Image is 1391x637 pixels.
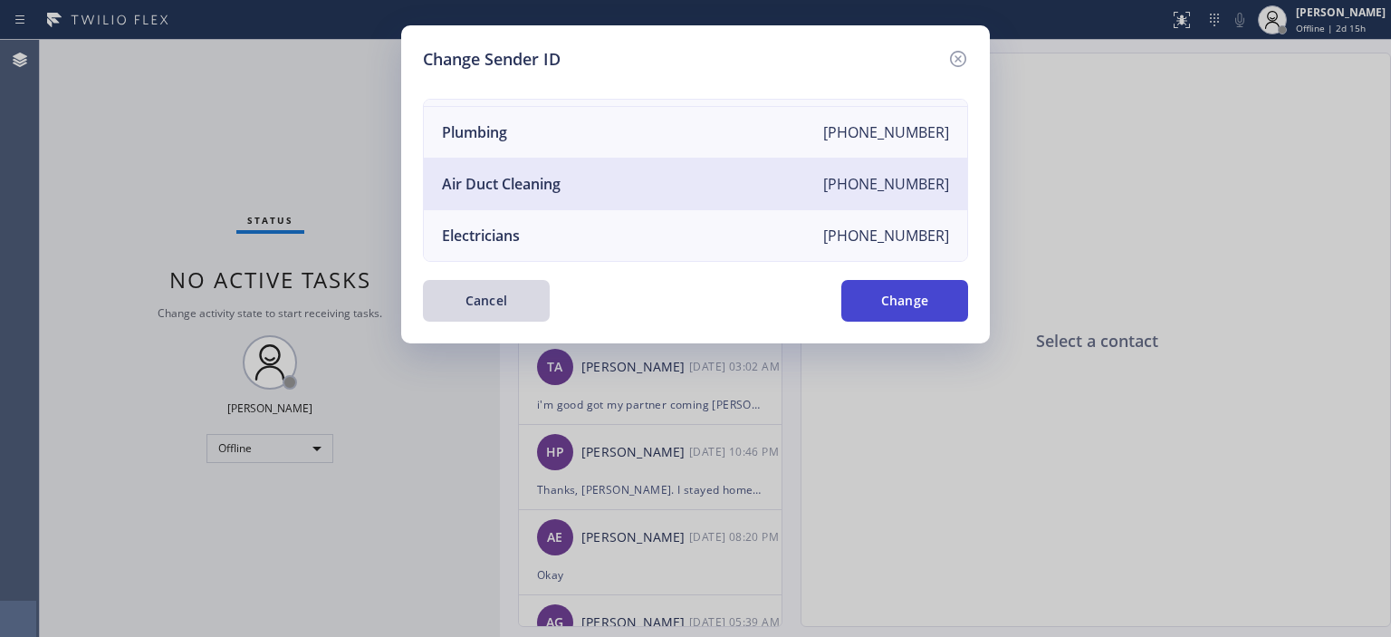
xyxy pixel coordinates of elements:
div: Air Duct Cleaning [442,174,561,194]
div: Electricians [442,226,520,246]
button: Cancel [423,280,550,322]
div: [PHONE_NUMBER] [823,226,949,246]
div: Plumbing [442,122,507,142]
button: Change [841,280,968,322]
div: [PHONE_NUMBER] [823,122,949,142]
h5: Change Sender ID [423,47,561,72]
div: [PHONE_NUMBER] [823,174,949,194]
